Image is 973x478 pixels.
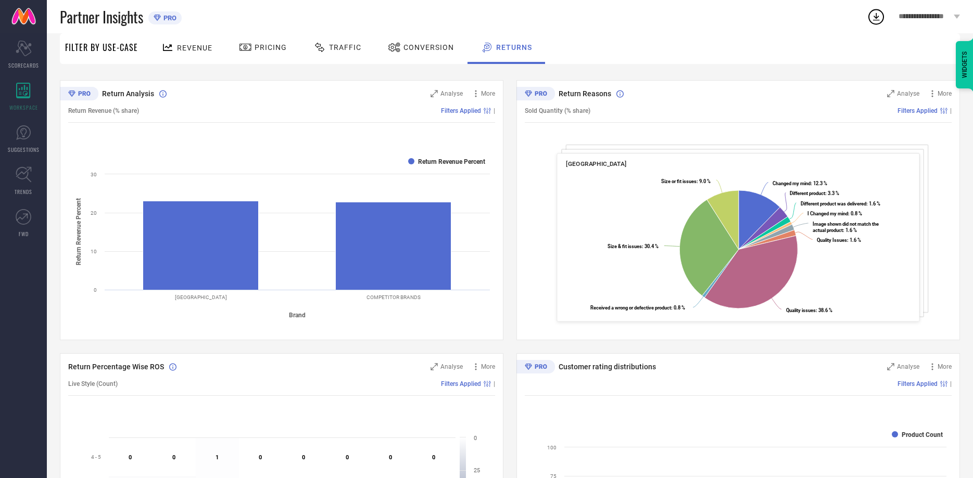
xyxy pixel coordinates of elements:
span: | [950,380,952,387]
span: Analyse [897,90,919,97]
span: Filters Applied [441,107,481,114]
span: TRENDS [15,188,32,196]
svg: Zoom [887,363,894,370]
text: : 38.6 % [786,307,832,313]
tspan: Changed my mind [773,180,811,186]
text: COMPETITOR BRANDS [367,294,421,300]
text: : 3.3 % [790,190,839,196]
div: Open download list [867,7,886,26]
text: Product Count [902,431,943,438]
span: Revenue [177,44,212,52]
span: Partner Insights [60,6,143,28]
span: | [494,107,495,114]
text: 30 [91,172,97,177]
text: : 1.6 % [801,201,880,206]
span: Filters Applied [898,107,938,114]
tspan: Return Revenue Percent [75,199,82,266]
tspan: Quality Issues [817,237,847,243]
text: 25 [474,467,480,474]
text: 10 [91,249,97,254]
text: 0 [94,287,97,293]
tspan: Quality issues [786,307,815,313]
svg: Zoom [431,90,438,97]
span: Filters Applied [441,380,481,387]
span: Return Reasons [559,89,611,98]
text: 4 - 5 [91,454,101,460]
span: Return Percentage Wise ROS [68,363,164,371]
text: : 1.6 % [812,221,878,233]
text: 0 [302,454,305,461]
svg: Zoom [887,90,894,97]
span: Returns [496,43,532,51]
text: 0 [474,435,477,442]
span: FWD [19,230,29,238]
span: Return Revenue (% share) [68,107,139,114]
span: More [481,363,495,370]
span: Return Analysis [102,89,154,98]
span: Analyse [440,90,463,97]
text: : 30.4 % [608,243,659,249]
text: : 1.6 % [817,237,861,243]
span: Analyse [440,363,463,370]
tspan: Different product was delivered [801,201,866,206]
tspan: Size & fit issues [608,243,642,249]
span: Sold Quantity (% share) [525,107,590,114]
span: More [938,90,952,97]
text: : 0.8 % [807,211,862,216]
text: [GEOGRAPHIC_DATA] [175,294,227,300]
text: 0 [389,454,392,461]
span: Live Style (Count) [68,380,118,387]
div: Premium [516,87,555,102]
span: [GEOGRAPHIC_DATA] [566,160,626,167]
span: Traffic [329,43,361,51]
tspan: Received a wrong or defective product [590,305,671,311]
span: More [938,363,952,370]
text: 20 [91,210,97,216]
span: Filters Applied [898,380,938,387]
span: Pricing [255,43,287,51]
text: 1 [216,454,219,461]
span: | [950,107,952,114]
span: Analyse [897,363,919,370]
tspan: Image shown did not match the actual product [812,221,878,233]
tspan: Brand [289,312,306,319]
span: SUGGESTIONS [8,146,40,153]
text: 0 [346,454,349,461]
text: 100 [547,445,557,450]
span: PRO [161,14,176,22]
span: Conversion [403,43,454,51]
text: 0 [172,454,175,461]
tspan: Size or fit issues [661,178,697,184]
span: Customer rating distributions [559,363,656,371]
span: More [481,90,495,97]
div: Premium [60,87,98,102]
svg: Zoom [431,363,438,370]
text: : 12.3 % [773,180,827,186]
div: Premium [516,360,555,376]
text: : 0.8 % [590,305,685,311]
tspan: I Changed my mind [807,211,848,216]
text: 0 [129,454,132,461]
tspan: Different product [790,190,825,196]
span: Filter By Use-Case [65,41,138,54]
span: WORKSPACE [9,104,38,111]
text: 0 [259,454,262,461]
text: 0 [432,454,435,461]
text: : 9.0 % [661,178,711,184]
text: Return Revenue Percent [418,158,485,165]
span: | [494,380,495,387]
span: SCORECARDS [8,61,39,69]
